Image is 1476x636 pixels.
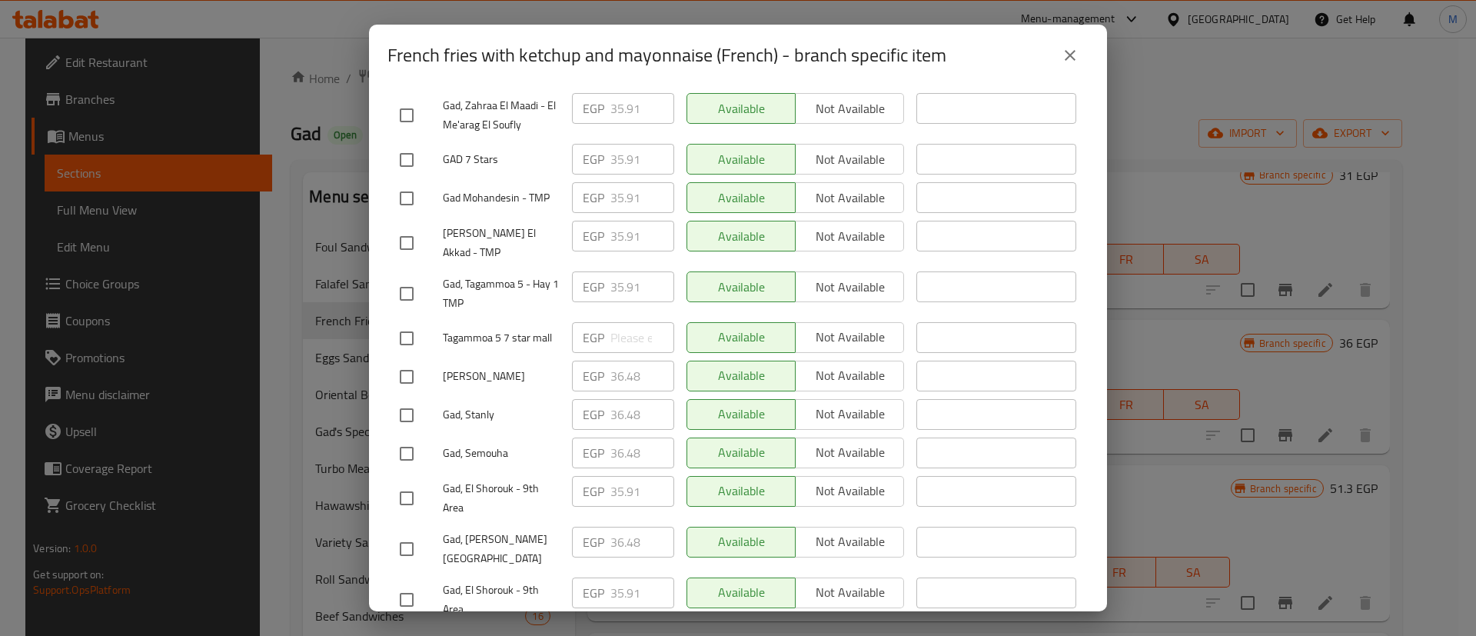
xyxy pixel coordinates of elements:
p: EGP [583,99,604,118]
span: GAD 7 Stars [443,150,560,169]
input: Please enter price [610,93,674,124]
p: EGP [583,367,604,385]
p: EGP [583,227,604,245]
span: Gad, Zahraa El Maadi - El Me'arag El Soufly [443,96,560,135]
p: EGP [583,533,604,551]
input: Please enter price [610,399,674,430]
p: EGP [583,188,604,207]
span: Gad, Semouha [443,444,560,463]
input: Please enter price [610,144,674,175]
input: Please enter price [610,527,674,558]
p: EGP [583,405,604,424]
button: close [1052,37,1089,74]
p: EGP [583,328,604,347]
input: Please enter price [610,361,674,391]
input: Please enter price [610,476,674,507]
input: Please enter price [610,271,674,302]
span: [PERSON_NAME] [443,367,560,386]
span: Gad, Tagammoa 5 - Hay 1 TMP [443,275,560,313]
span: Tagammoa 5 7 star mall [443,328,560,348]
span: [PERSON_NAME] El Akkad - TMP [443,224,560,262]
input: Please enter price [610,221,674,251]
span: Gad, El Shorouk - 9th Area [443,479,560,518]
p: EGP [583,584,604,602]
span: Gad, El Shorouk - 9th Area [443,581,560,619]
span: Gad Mohandesin - TMP [443,188,560,208]
p: EGP [583,444,604,462]
span: Gad, Stanly [443,405,560,425]
h2: French fries with ketchup and mayonnaise (French) - branch specific item [387,43,946,68]
p: EGP [583,278,604,296]
input: Please enter price [610,438,674,468]
p: EGP [583,482,604,501]
input: Please enter price [610,578,674,608]
p: EGP [583,150,604,168]
input: Please enter price [610,322,674,353]
span: Gad, [PERSON_NAME][GEOGRAPHIC_DATA] [443,530,560,568]
input: Please enter price [610,182,674,213]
